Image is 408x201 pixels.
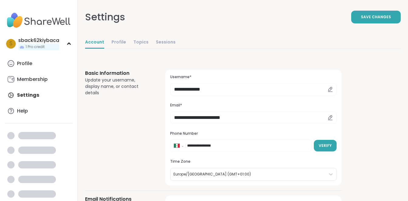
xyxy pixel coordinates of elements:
[18,37,59,44] div: sback62kiybaca
[314,140,337,151] button: Verify
[133,36,149,49] a: Topics
[5,10,73,31] img: ShareWell Nav Logo
[5,72,73,87] a: Membership
[170,103,337,108] h3: Email*
[156,36,176,49] a: Sessions
[170,131,337,136] h3: Phone Number
[26,44,45,50] span: 1 Pro credit
[85,36,104,49] a: Account
[85,70,151,77] h3: Basic Information
[17,76,48,83] div: Membership
[85,10,125,24] div: Settings
[85,77,151,96] div: Update your username, display name, or contact details
[170,159,337,164] h3: Time Zone
[9,40,12,48] span: s
[5,104,73,118] a: Help
[111,36,126,49] a: Profile
[319,143,332,148] span: Verify
[17,108,28,114] div: Help
[351,11,401,23] button: Save Changes
[5,56,73,71] a: Profile
[17,60,32,67] div: Profile
[170,75,337,80] h3: Username*
[361,14,391,20] span: Save Changes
